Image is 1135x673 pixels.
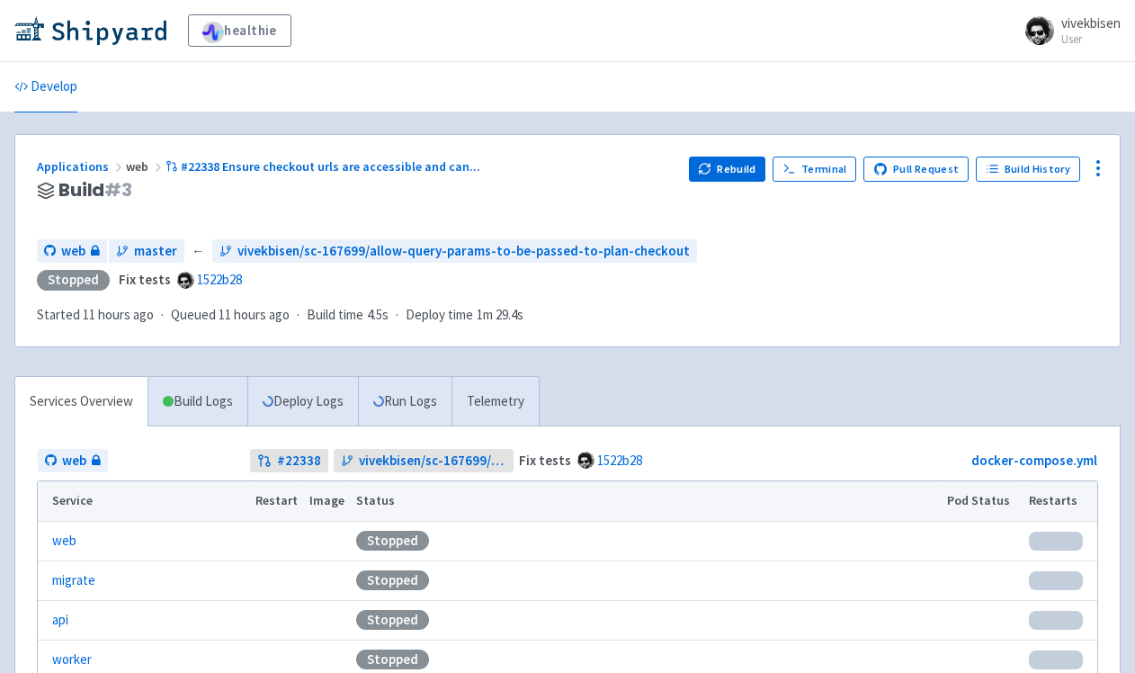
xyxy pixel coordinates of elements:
[971,452,1097,469] a: docker-compose.yml
[1061,14,1121,31] span: vivekbisen
[52,650,92,670] a: worker
[250,481,304,521] th: Restart
[303,481,350,521] th: Image
[212,239,697,264] a: vivekbisen/sc-167699/allow-query-params-to-be-passed-to-plan-checkout
[52,570,95,591] a: migrate
[359,451,506,471] span: vivekbisen/sc-167699/allow-query-params-to-be-passed-to-plan-checkout
[61,241,85,262] span: web
[126,158,165,175] span: web
[52,531,76,552] a: web
[942,481,1023,521] th: Pod Status
[197,271,242,288] a: 1522b28
[451,377,539,426] a: Telemetry
[250,449,328,473] a: #22338
[247,377,358,426] a: Deploy Logs
[356,531,429,551] div: Stopped
[477,305,523,326] span: 1m 29.4s
[37,158,126,175] a: Applications
[237,241,690,262] span: vivekbisen/sc-167699/allow-query-params-to-be-passed-to-plan-checkout
[148,377,247,426] a: Build Logs
[15,377,147,426] a: Services Overview
[37,270,110,291] div: Stopped
[181,158,480,175] span: #22338 Ensure checkout urls are accessible and can ...
[62,451,86,471] span: web
[37,239,107,264] a: web
[773,157,856,182] a: Terminal
[165,158,483,175] a: #22338 Ensure checkout urls are accessible and can...
[1061,33,1121,45] small: User
[83,306,154,323] time: 11 hours ago
[358,377,451,426] a: Run Logs
[192,241,205,262] span: ←
[14,16,166,45] img: Shipyard logo
[38,449,108,473] a: web
[1023,481,1097,521] th: Restarts
[367,305,389,326] span: 4.5s
[171,306,290,323] span: Queued
[863,157,969,182] a: Pull Request
[109,239,184,264] a: master
[689,157,766,182] button: Rebuild
[37,306,154,323] span: Started
[104,177,132,202] span: # 3
[219,306,290,323] time: 11 hours ago
[14,62,77,112] a: Develop
[356,610,429,630] div: Stopped
[37,305,534,326] div: · · ·
[58,180,132,201] span: Build
[519,452,571,469] strong: Fix tests
[52,610,68,631] a: api
[119,271,171,288] strong: Fix tests
[356,650,429,669] div: Stopped
[277,451,321,471] strong: # 22338
[134,241,177,262] span: master
[307,305,363,326] span: Build time
[406,305,473,326] span: Deploy time
[38,481,250,521] th: Service
[597,452,642,469] a: 1522b28
[334,449,514,473] a: vivekbisen/sc-167699/allow-query-params-to-be-passed-to-plan-checkout
[356,570,429,590] div: Stopped
[350,481,941,521] th: Status
[188,14,291,47] a: healthie
[1014,16,1121,45] a: vivekbisen User
[976,157,1080,182] a: Build History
